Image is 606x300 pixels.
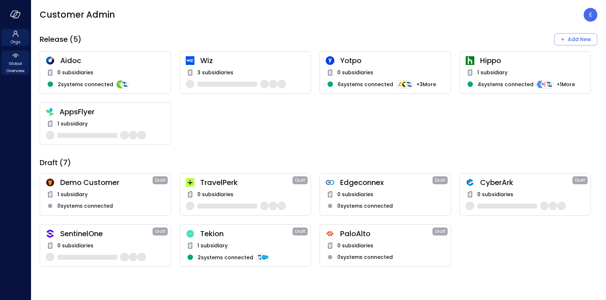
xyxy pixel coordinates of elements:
[589,10,592,19] p: E
[46,178,54,187] img: scnakozdowacoarmaydw
[435,228,445,235] span: Draft
[340,229,432,238] span: PaloAlto
[58,80,113,88] span: 2 systems connected
[477,69,508,76] span: 1 subsidiary
[60,178,153,187] span: Demo Customer
[155,177,166,184] span: Draft
[295,177,306,184] span: Draft
[340,56,445,65] span: Yotpo
[40,9,115,21] span: Customer Admin
[155,228,166,235] span: Draft
[326,56,334,65] img: rosehlgmm5jjurozkspi
[405,80,413,89] img: integration-logo
[57,242,93,250] span: 0 subsidiaries
[4,60,26,74] span: Global Overview
[1,29,29,46] div: Orgs
[340,178,432,187] span: Edgeconnex
[568,35,591,44] div: Add New
[480,56,585,65] span: Hippo
[60,229,153,238] span: SentinelOne
[256,253,265,262] img: integration-logo
[10,38,21,45] span: Orgs
[186,56,194,65] img: cfcvbyzhwvtbhao628kj
[46,229,54,238] img: oujisyhxiqy1h0xilnqx
[536,80,545,89] img: integration-logo
[554,33,597,45] div: Add New Organization
[337,202,393,210] span: 0 systems connected
[435,177,445,184] span: Draft
[57,202,113,210] span: 0 systems connected
[554,33,597,45] button: Add New
[57,120,88,128] span: 1 subsidiary
[541,80,549,89] img: integration-logo
[337,253,393,261] span: 0 systems connected
[466,56,474,65] img: ynjrjpaiymlkbkxtflmu
[260,253,269,262] img: integration-logo
[337,69,373,76] span: 0 subsidiaries
[40,158,71,167] span: Draft (7)
[1,50,29,75] div: Global Overview
[326,229,334,238] img: hs4uxyqbml240cwf4com
[186,178,194,187] img: euz2wel6fvrjeyhjwgr9
[197,69,233,76] span: 3 subsidiaries
[200,56,305,65] span: Wiz
[480,178,572,187] span: CyberArk
[557,80,575,88] span: + 1 More
[57,69,93,76] span: 0 subsidiaries
[186,230,194,238] img: dweq851rzgflucm4u1c8
[60,56,165,65] span: Aidoc
[57,190,88,198] span: 1 subsidiary
[295,228,306,235] span: Draft
[416,80,436,88] span: + 3 More
[60,107,165,116] span: AppsFlyer
[338,80,393,88] span: 6 systems connected
[40,35,82,44] span: Release (5)
[116,80,125,89] img: integration-logo
[396,80,405,89] img: integration-logo
[575,177,585,184] span: Draft
[46,56,54,65] img: hddnet8eoxqedtuhlo6i
[197,190,233,198] span: 0 subsidiaries
[198,253,253,261] span: 2 systems connected
[337,242,373,250] span: 0 subsidiaries
[197,242,228,250] span: 1 subsidiary
[466,178,474,187] img: a5he5ildahzqx8n3jb8t
[545,80,554,89] img: integration-logo
[326,178,334,187] img: gkfkl11jtdpupy4uruhy
[478,80,533,88] span: 4 systems connected
[400,80,409,89] img: integration-logo
[200,229,293,238] span: Tekion
[120,80,129,89] img: integration-logo
[337,190,373,198] span: 0 subsidiaries
[584,8,597,22] div: Eleanor Yehudai
[477,190,513,198] span: 0 subsidiaries
[200,178,293,187] span: TravelPerk
[46,107,54,116] img: zbmm8o9awxf8yv3ehdzf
